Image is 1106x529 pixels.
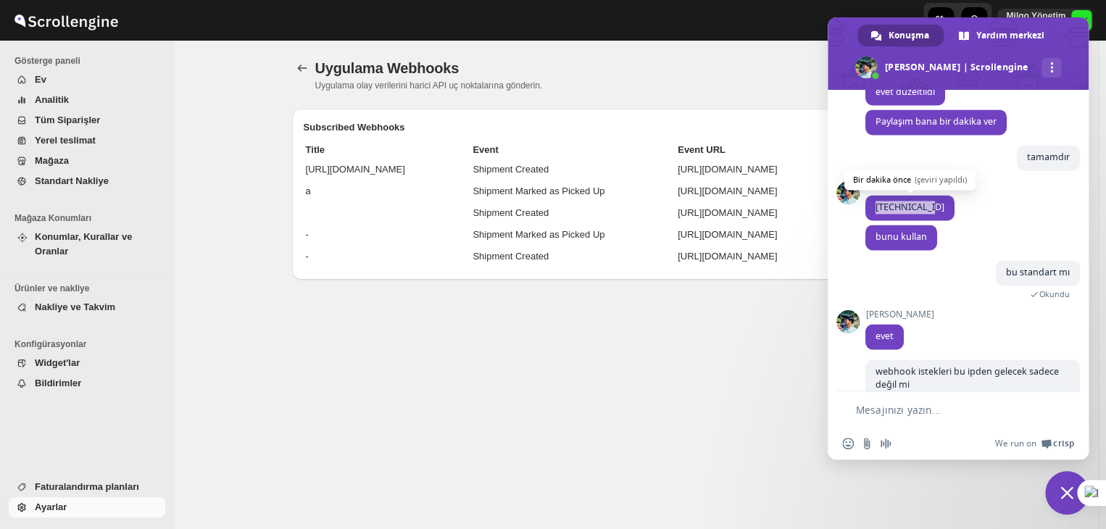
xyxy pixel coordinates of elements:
[677,142,831,158] th: Event URL
[315,60,460,76] span: Uygulama Webhooks
[876,230,927,243] span: bunu kullan
[945,25,1059,46] div: Yardım merkezi
[1045,471,1089,515] div: Sohbeti kapat
[472,159,675,180] td: Shipment Created
[876,330,894,342] span: evet
[9,227,165,262] button: Konumlar, Kurallar ve Oranlar
[1041,58,1061,78] div: Daha fazla kanal
[14,338,167,350] span: Konfigürasyonlar
[1006,10,1065,22] p: Milgo Yönetim
[305,181,471,201] td: a
[677,159,831,180] td: [URL][DOMAIN_NAME]
[865,309,934,320] span: [PERSON_NAME]
[9,110,165,130] button: Tüm Siparişler
[9,297,165,317] button: Nakliye ve Takvim
[472,246,675,267] td: Shipment Created
[35,155,69,166] span: Mağaza
[677,246,831,267] td: [URL][DOMAIN_NAME]
[35,301,115,312] span: Nakliye ve Takvim
[472,181,675,201] td: Shipment Marked as Picked Up
[1027,151,1070,163] span: tamamdır
[880,438,891,449] span: Sesli mesaj kaydetme
[1076,16,1088,25] text: MY
[1006,266,1070,278] span: bu standart mı
[9,477,165,497] button: Faturalandırma planları
[35,74,46,85] span: Ev
[35,501,67,512] span: Ayarlar
[677,203,831,223] td: [URL][DOMAIN_NAME]
[35,481,139,492] span: Faturalandırma planları
[35,357,80,368] span: Widget'lar
[305,142,471,158] th: Title
[305,246,471,267] td: -
[9,373,165,393] button: Bildirimler
[292,58,312,78] button: back
[14,212,167,224] span: Mağaza Konumları
[35,114,100,125] span: Tüm Siparişler
[9,353,165,373] button: Widget'lar
[876,201,944,213] span: [TECHNICAL_ID]
[842,438,854,449] span: Emoji ekle
[1039,289,1070,299] span: Okundu
[304,120,405,135] h2: Subscribed Webhooks
[35,175,109,186] span: Standart Nakliye
[876,115,997,128] span: Paylaşım bana bir dakika ver
[857,25,944,46] div: Konuşma
[14,283,167,294] span: Ürünler ve nakliye
[12,2,120,38] img: ScrollEngine
[9,497,165,517] button: Ayarlar
[35,378,81,388] span: Bildirimler
[1071,10,1092,30] span: Milgo Yönetim
[305,225,471,245] td: -
[876,365,1059,391] span: webhook istekleri bu ipden gelecek sadece değil mi
[35,135,96,146] span: Yerel teslimat
[472,225,675,245] td: Shipment Marked as Picked Up
[315,80,981,91] p: Uygulama olay verilerini harici API uç noktalarına gönderin.
[472,203,675,223] td: Shipment Created
[861,438,873,449] span: Dosya gönder
[35,231,132,257] span: Konumlar, Kurallar ve Oranlar
[997,9,1093,32] button: User menu
[35,94,69,105] span: Analitik
[1053,438,1074,449] span: Crisp
[876,86,935,98] span: evet düzeltildi
[677,181,831,201] td: [URL][DOMAIN_NAME]
[14,55,167,67] span: Gösterge paneli
[856,404,1042,417] textarea: Mesajınızı yazın...
[889,25,929,46] span: Konuşma
[995,438,1036,449] span: We run on
[472,142,675,158] th: Event
[995,438,1074,449] a: We run onCrisp
[677,225,831,245] td: [URL][DOMAIN_NAME]
[976,25,1044,46] span: Yardım merkezi
[865,180,955,191] span: [PERSON_NAME]
[9,70,165,90] button: Ev
[305,159,471,180] td: [URL][DOMAIN_NAME]
[9,90,165,110] button: Analitik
